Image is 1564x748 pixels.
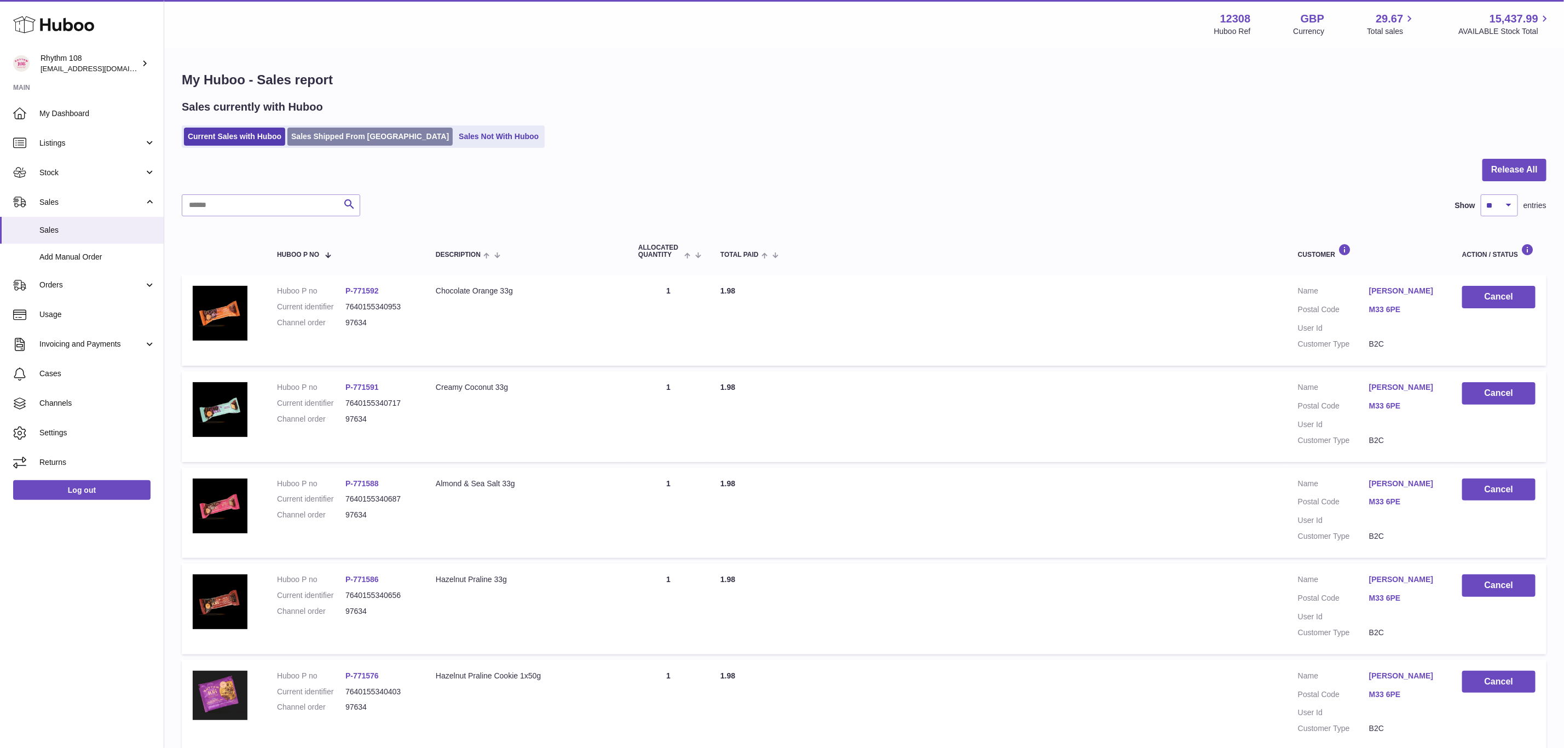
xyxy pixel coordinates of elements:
[1369,382,1440,393] a: [PERSON_NAME]
[1369,689,1440,700] a: M33 6PE
[1462,574,1536,597] button: Cancel
[13,55,30,72] img: orders@rhythm108.com
[277,414,345,424] dt: Channel order
[39,428,155,438] span: Settings
[627,371,709,462] td: 1
[39,252,155,262] span: Add Manual Order
[39,457,155,468] span: Returns
[39,168,144,178] span: Stock
[1298,707,1369,718] dt: User Id
[345,510,414,520] dd: 97634
[1298,339,1369,349] dt: Customer Type
[277,671,345,681] dt: Huboo P no
[436,251,481,258] span: Description
[1462,382,1536,405] button: Cancel
[436,574,616,585] div: Hazelnut Praline 33g
[277,687,345,697] dt: Current identifier
[1458,11,1551,37] a: 15,437.99 AVAILABLE Stock Total
[193,286,247,341] img: 123081684745551.jpg
[277,251,319,258] span: Huboo P no
[345,494,414,504] dd: 7640155340687
[277,479,345,489] dt: Huboo P no
[345,687,414,697] dd: 7640155340403
[1298,286,1369,299] dt: Name
[1298,515,1369,526] dt: User Id
[720,671,735,680] span: 1.98
[1298,593,1369,606] dt: Postal Code
[455,128,543,146] a: Sales Not With Huboo
[1298,304,1369,318] dt: Postal Code
[1369,304,1440,315] a: M33 6PE
[39,108,155,119] span: My Dashboard
[277,574,345,585] dt: Huboo P no
[1462,671,1536,693] button: Cancel
[1301,11,1324,26] strong: GBP
[1220,11,1251,26] strong: 12308
[39,369,155,379] span: Cases
[39,398,155,408] span: Channels
[1298,497,1369,510] dt: Postal Code
[345,398,414,408] dd: 7640155340717
[1455,200,1475,211] label: Show
[1214,26,1251,37] div: Huboo Ref
[1369,593,1440,603] a: M33 6PE
[277,318,345,328] dt: Channel order
[277,606,345,617] dt: Channel order
[41,53,139,74] div: Rhythm 108
[193,382,247,437] img: 123081684745583.jpg
[193,671,247,721] img: 123081684746041.JPG
[720,479,735,488] span: 1.98
[345,671,379,680] a: P-771576
[345,606,414,617] dd: 97634
[720,383,735,392] span: 1.98
[13,480,151,500] a: Log out
[1298,628,1369,638] dt: Customer Type
[277,398,345,408] dt: Current identifier
[277,590,345,601] dt: Current identifier
[1298,382,1369,395] dt: Name
[193,479,247,533] img: 123081684745648.jpg
[1369,723,1440,734] dd: B2C
[277,510,345,520] dt: Channel order
[345,383,379,392] a: P-771591
[1369,574,1440,585] a: [PERSON_NAME]
[1462,286,1536,308] button: Cancel
[1369,435,1440,446] dd: B2C
[345,414,414,424] dd: 97634
[182,71,1546,89] h1: My Huboo - Sales report
[1294,26,1325,37] div: Currency
[345,302,414,312] dd: 7640155340953
[39,197,144,208] span: Sales
[436,671,616,681] div: Hazelnut Praline Cookie 1x50g
[1298,612,1369,622] dt: User Id
[1298,401,1369,414] dt: Postal Code
[436,382,616,393] div: Creamy Coconut 33g
[1523,200,1546,211] span: entries
[345,286,379,295] a: P-771592
[627,563,709,654] td: 1
[720,575,735,584] span: 1.98
[39,309,155,320] span: Usage
[436,286,616,296] div: Chocolate Orange 33g
[1298,689,1369,703] dt: Postal Code
[277,702,345,712] dt: Channel order
[436,479,616,489] div: Almond & Sea Salt 33g
[1298,531,1369,542] dt: Customer Type
[39,138,144,148] span: Listings
[627,468,709,559] td: 1
[1369,401,1440,411] a: M33 6PE
[720,286,735,295] span: 1.98
[627,275,709,366] td: 1
[277,286,345,296] dt: Huboo P no
[1298,419,1369,430] dt: User Id
[1369,531,1440,542] dd: B2C
[1490,11,1538,26] span: 15,437.99
[1298,723,1369,734] dt: Customer Type
[345,702,414,712] dd: 97634
[1298,671,1369,684] dt: Name
[1298,435,1369,446] dt: Customer Type
[638,244,682,258] span: ALLOCATED Quantity
[277,494,345,504] dt: Current identifier
[1482,159,1546,181] button: Release All
[1369,339,1440,349] dd: B2C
